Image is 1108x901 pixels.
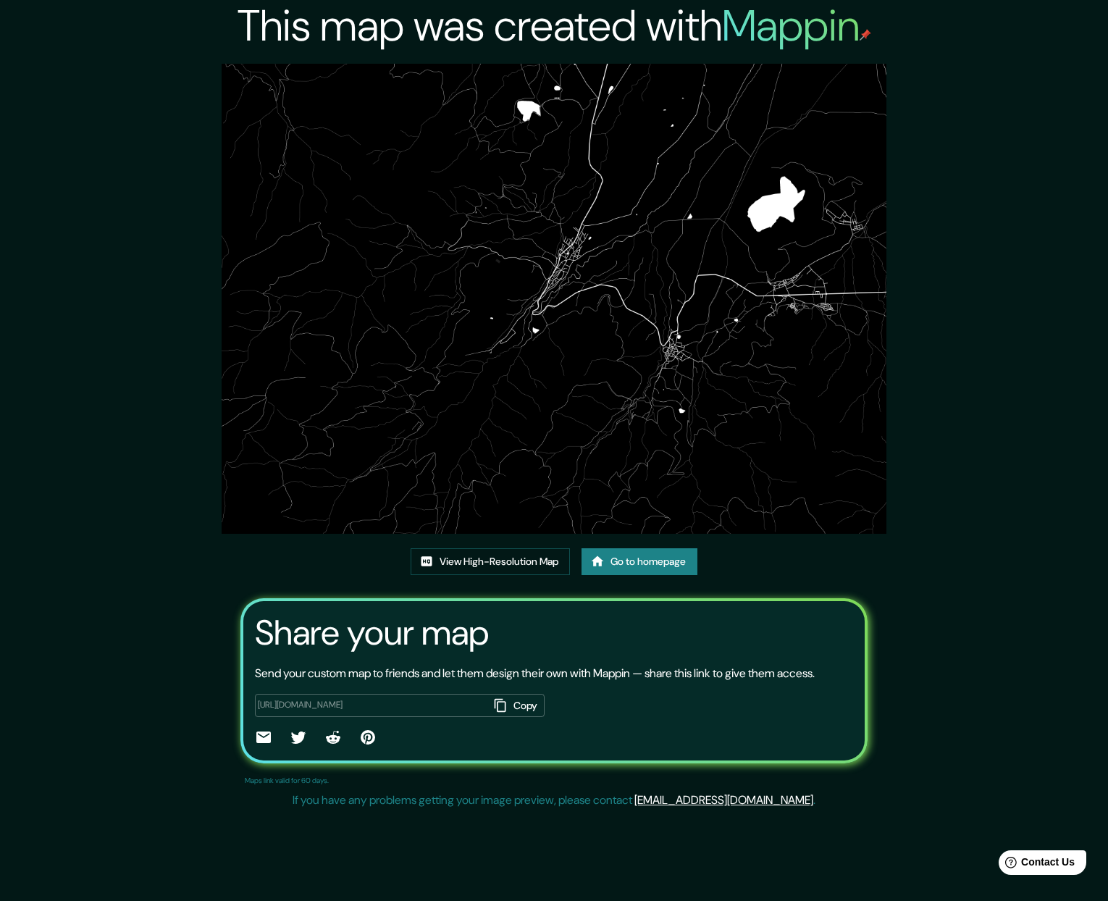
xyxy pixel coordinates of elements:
[293,792,815,809] p: If you have any problems getting your image preview, please contact .
[860,29,871,41] img: mappin-pin
[245,775,329,786] p: Maps link valid for 60 days.
[255,613,489,653] h3: Share your map
[411,548,570,575] a: View High-Resolution Map
[582,548,697,575] a: Go to homepage
[222,64,886,534] img: created-map
[255,665,815,682] p: Send your custom map to friends and let them design their own with Mappin — share this link to gi...
[979,845,1092,885] iframe: Help widget launcher
[634,792,813,808] a: [EMAIL_ADDRESS][DOMAIN_NAME]
[488,694,545,718] button: Copy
